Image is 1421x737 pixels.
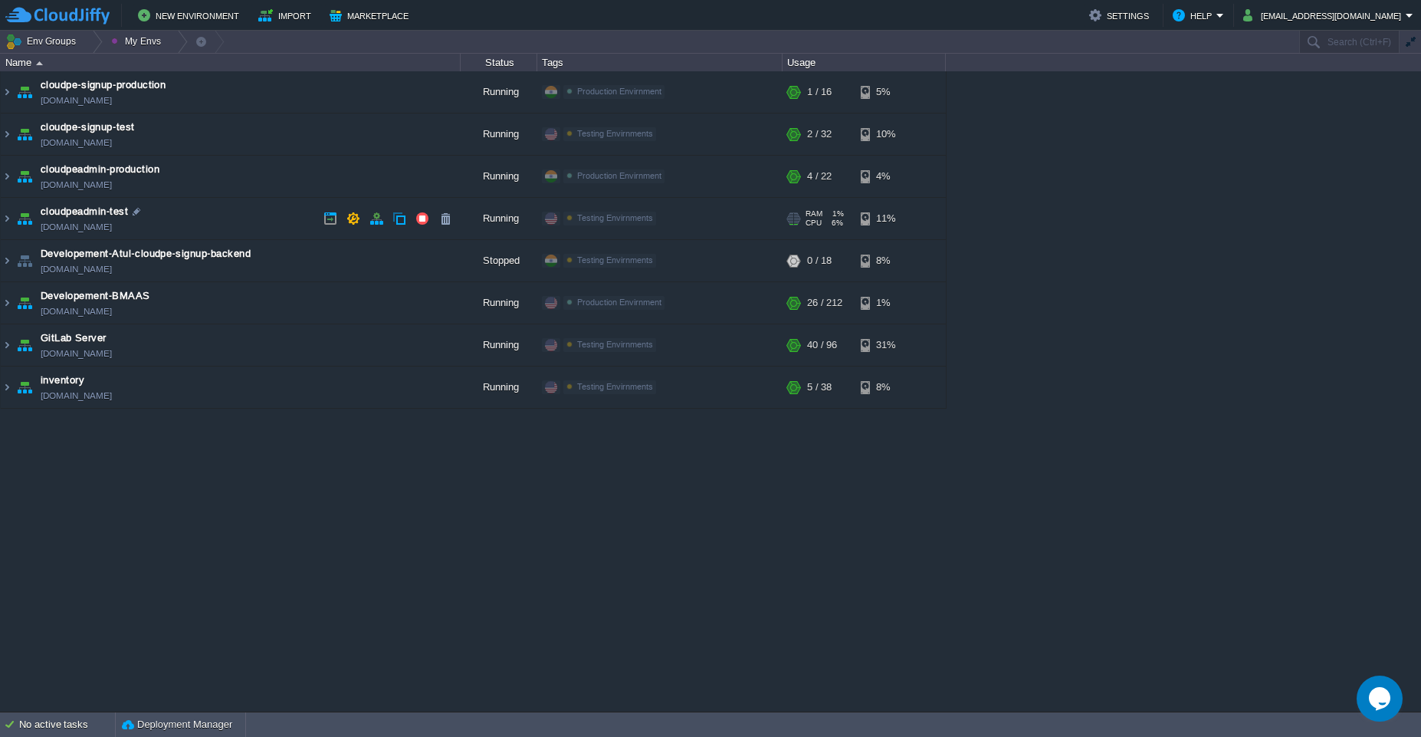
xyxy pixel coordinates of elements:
[461,282,537,324] div: Running
[41,135,112,150] a: [DOMAIN_NAME]
[41,346,112,361] a: [DOMAIN_NAME]
[14,367,35,408] img: AMDAwAAAACH5BAEAAAAALAAAAAABAAEAAAICRAEAOw==
[330,6,413,25] button: Marketplace
[461,198,537,239] div: Running
[807,282,842,324] div: 26 / 212
[861,282,911,324] div: 1%
[41,177,112,192] a: [DOMAIN_NAME]
[41,262,112,277] a: [DOMAIN_NAME]
[1,156,13,197] img: AMDAwAAAACH5BAEAAAAALAAAAAABAAEAAAICRAEAOw==
[461,114,537,155] div: Running
[41,120,135,135] a: cloudpe-signup-test
[807,114,832,155] div: 2 / 32
[41,304,112,319] a: [DOMAIN_NAME]
[14,240,35,281] img: AMDAwAAAACH5BAEAAAAALAAAAAABAAEAAAICRAEAOw==
[577,129,653,138] span: Testing Envirnments
[461,156,537,197] div: Running
[538,54,782,71] div: Tags
[111,31,166,52] button: My Envs
[861,198,911,239] div: 11%
[1,367,13,408] img: AMDAwAAAACH5BAEAAAAALAAAAAABAAEAAAICRAEAOw==
[806,219,822,228] span: CPU
[807,324,837,366] div: 40 / 96
[14,324,35,366] img: AMDAwAAAACH5BAEAAAAALAAAAAABAAEAAAICRAEAOw==
[5,31,81,52] button: Env Groups
[2,54,460,71] div: Name
[14,114,35,155] img: AMDAwAAAACH5BAEAAAAALAAAAAABAAEAAAICRAEAOw==
[41,288,150,304] a: Developement-BMAAS
[861,156,911,197] div: 4%
[1357,676,1406,722] iframe: chat widget
[122,717,232,732] button: Deployment Manager
[807,240,832,281] div: 0 / 18
[1089,6,1154,25] button: Settings
[577,340,653,349] span: Testing Envirnments
[577,213,653,222] span: Testing Envirnments
[1,324,13,366] img: AMDAwAAAACH5BAEAAAAALAAAAAABAAEAAAICRAEAOw==
[1,71,13,113] img: AMDAwAAAACH5BAEAAAAALAAAAAABAAEAAAICRAEAOw==
[14,282,35,324] img: AMDAwAAAACH5BAEAAAAALAAAAAABAAEAAAICRAEAOw==
[19,712,115,737] div: No active tasks
[14,156,35,197] img: AMDAwAAAACH5BAEAAAAALAAAAAABAAEAAAICRAEAOw==
[577,255,653,265] span: Testing Envirnments
[138,6,244,25] button: New Environment
[41,93,112,108] a: [DOMAIN_NAME]
[5,6,110,25] img: CloudJiffy
[861,114,911,155] div: 10%
[861,324,911,366] div: 31%
[577,298,661,307] span: Production Envirnment
[41,246,251,262] a: Developement-Atul-cloudpe-signup-backend
[577,171,661,180] span: Production Envirnment
[1,282,13,324] img: AMDAwAAAACH5BAEAAAAALAAAAAABAAEAAAICRAEAOw==
[14,198,35,239] img: AMDAwAAAACH5BAEAAAAALAAAAAABAAEAAAICRAEAOw==
[577,382,653,391] span: Testing Envirnments
[258,6,316,25] button: Import
[461,324,537,366] div: Running
[861,367,911,408] div: 8%
[828,219,843,228] span: 6%
[461,367,537,408] div: Running
[861,71,911,113] div: 5%
[861,240,911,281] div: 8%
[461,71,537,113] div: Running
[807,156,832,197] div: 4 / 22
[461,240,537,281] div: Stopped
[1,114,13,155] img: AMDAwAAAACH5BAEAAAAALAAAAAABAAEAAAICRAEAOw==
[461,54,537,71] div: Status
[41,388,112,403] a: [DOMAIN_NAME]
[41,219,112,235] a: [DOMAIN_NAME]
[1,240,13,281] img: AMDAwAAAACH5BAEAAAAALAAAAAABAAEAAAICRAEAOw==
[1,198,13,239] img: AMDAwAAAACH5BAEAAAAALAAAAAABAAEAAAICRAEAOw==
[14,71,35,113] img: AMDAwAAAACH5BAEAAAAALAAAAAABAAEAAAICRAEAOw==
[806,209,822,219] span: RAM
[41,162,159,177] a: cloudpeadmin-production
[1243,6,1406,25] button: [EMAIL_ADDRESS][DOMAIN_NAME]
[829,209,844,219] span: 1%
[783,54,945,71] div: Usage
[807,367,832,408] div: 5 / 38
[41,331,107,346] a: GitLab Server
[41,204,128,219] a: cloudpeadmin-test
[1173,6,1216,25] button: Help
[41,373,84,388] a: inventory
[577,87,661,96] span: Production Envirnment
[807,71,832,113] div: 1 / 16
[41,77,166,93] a: cloudpe-signup-production
[36,61,43,65] img: AMDAwAAAACH5BAEAAAAALAAAAAABAAEAAAICRAEAOw==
